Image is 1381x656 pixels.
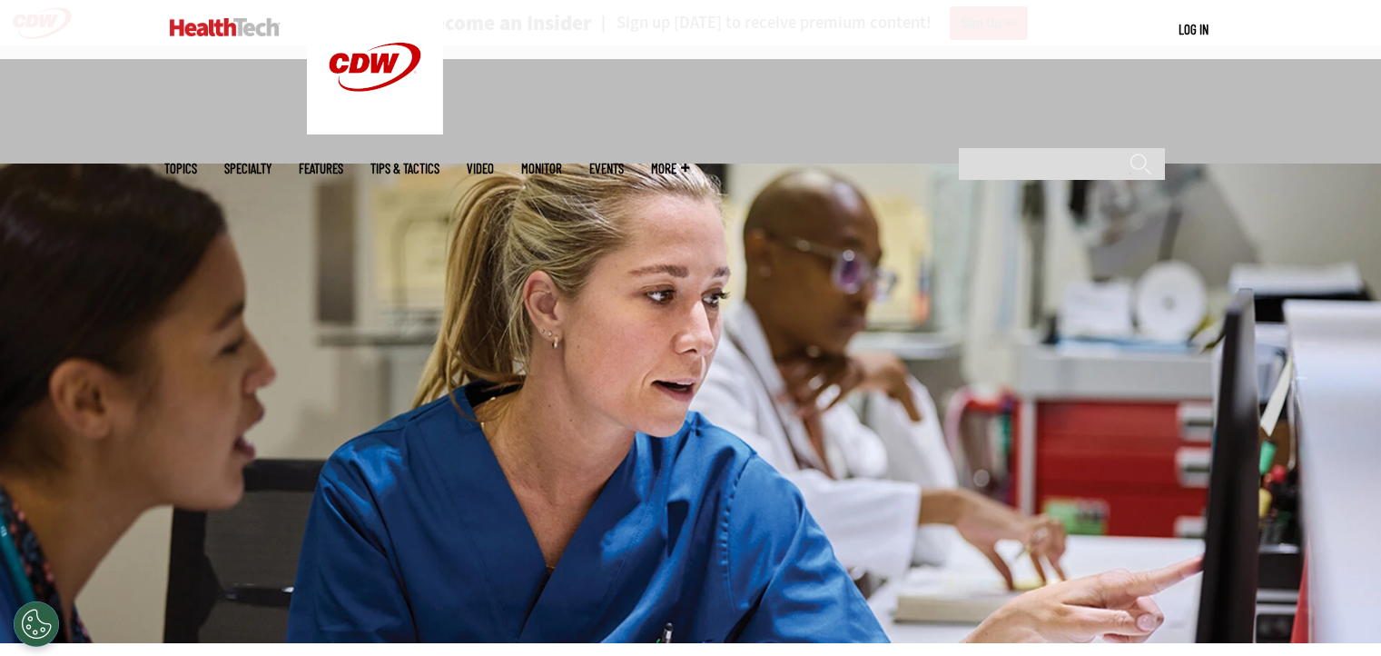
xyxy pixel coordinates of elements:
a: CDW [307,120,443,139]
span: More [651,162,689,175]
span: Specialty [224,162,271,175]
a: Tips & Tactics [370,162,439,175]
a: Features [299,162,343,175]
a: Events [589,162,624,175]
a: MonITor [521,162,562,175]
div: Cookies Settings [14,601,59,647]
span: Topics [164,162,197,175]
a: Log in [1179,21,1208,37]
div: User menu [1179,20,1208,39]
img: Home [170,18,280,36]
button: Open Preferences [14,601,59,647]
a: Video [467,162,494,175]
